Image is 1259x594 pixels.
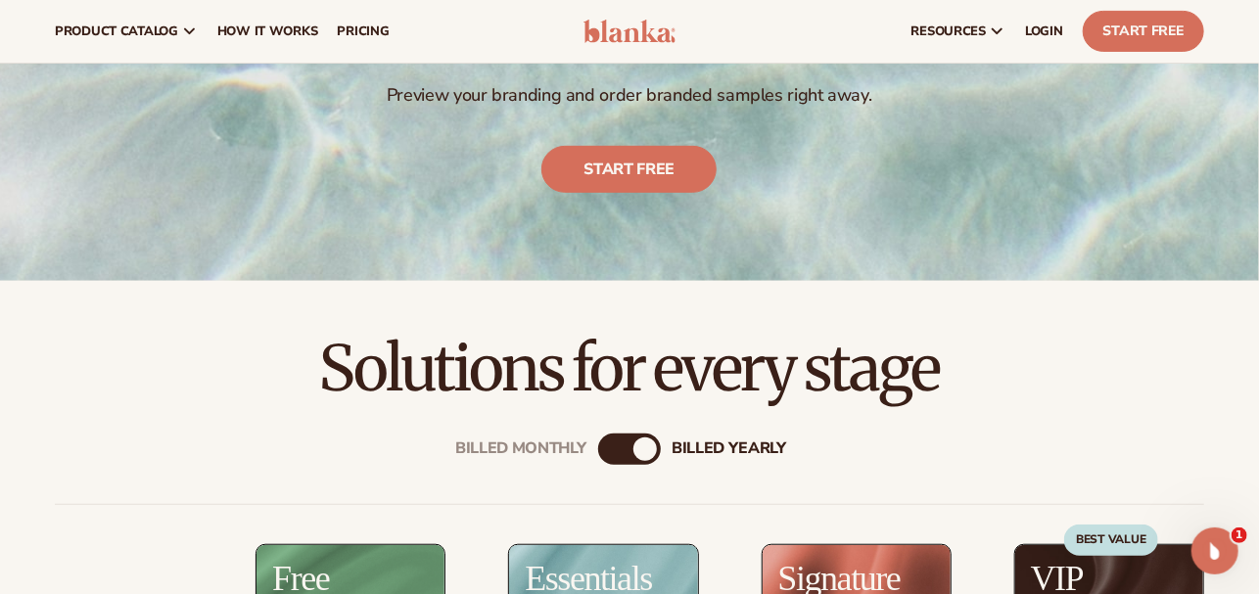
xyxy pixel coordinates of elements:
[261,414,392,492] button: Help
[337,31,372,67] div: Close
[130,414,260,492] button: Messages
[455,439,586,458] div: Billed Monthly
[55,336,1204,401] h2: Solutions for every stage
[163,463,230,477] span: Messages
[583,20,676,43] img: logo
[310,463,342,477] span: Help
[337,23,389,39] span: pricing
[247,31,286,70] img: Profile image for Rochelle
[20,230,372,304] div: Send us a messageWe typically reply in a few hours
[28,359,363,416] a: How to start an ecommerce beauty brand in [DATE]
[911,23,986,39] span: resources
[55,23,178,39] span: product catalog
[40,331,328,351] div: Getting Started
[39,139,352,172] p: Hi there 👋
[1064,525,1158,556] div: BEST VALUE
[1083,11,1204,52] a: Start Free
[43,463,87,477] span: Home
[672,439,786,458] div: billed Yearly
[39,172,352,206] p: How can we help?
[40,367,328,408] div: How to start an ecommerce beauty brand in [DATE]
[39,37,79,69] img: logo
[40,247,327,267] div: Send us a message
[199,84,1060,107] p: Preview your branding and order branded samples right away.
[1191,527,1238,574] iframe: Intercom live chat
[40,267,327,288] div: We typically reply in a few hours
[284,31,323,70] img: Profile image for Andie
[1232,527,1247,543] span: 1
[1025,23,1063,39] span: LOGIN
[542,146,718,193] a: Start free
[217,23,318,39] span: How It Works
[28,323,363,359] a: Getting Started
